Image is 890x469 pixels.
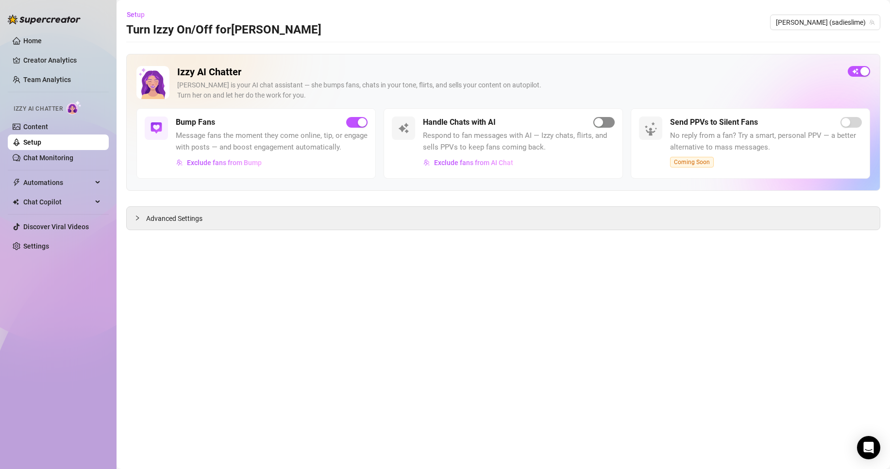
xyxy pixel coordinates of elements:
img: svg%3e [398,122,409,134]
img: svg%3e [423,159,430,166]
button: Exclude fans from Bump [176,155,262,170]
div: Open Intercom Messenger [857,436,880,459]
h5: Handle Chats with AI [423,117,496,128]
span: thunderbolt [13,179,20,186]
a: Team Analytics [23,76,71,84]
button: Exclude fans from AI Chat [423,155,514,170]
span: Coming Soon [670,157,714,167]
a: Settings [23,242,49,250]
span: Setup [127,11,145,18]
a: Setup [23,138,41,146]
img: Chat Copilot [13,199,19,205]
span: Chat Copilot [23,194,92,210]
span: Respond to fan messages with AI — Izzy chats, flirts, and sells PPVs to keep fans coming back. [423,130,615,153]
img: svg%3e [151,122,162,134]
h2: Izzy AI Chatter [177,66,840,78]
img: AI Chatter [67,100,82,115]
span: No reply from a fan? Try a smart, personal PPV — a better alternative to mass messages. [670,130,862,153]
span: team [869,19,875,25]
div: [PERSON_NAME] is your AI chat assistant — she bumps fans, chats in your tone, flirts, and sells y... [177,80,840,100]
button: Setup [126,7,152,22]
div: collapsed [134,213,146,223]
a: Creator Analytics [23,52,101,68]
a: Home [23,37,42,45]
img: logo-BBDzfeDw.svg [8,15,81,24]
a: Content [23,123,48,131]
span: Message fans the moment they come online, tip, or engage with posts — and boost engagement automa... [176,130,368,153]
img: Izzy AI Chatter [136,66,169,99]
span: Exclude fans from AI Chat [434,159,513,167]
span: Advanced Settings [146,213,202,224]
h5: Send PPVs to Silent Fans [670,117,758,128]
h5: Bump Fans [176,117,215,128]
a: Chat Monitoring [23,154,73,162]
span: Sadie (sadieslime) [776,15,874,30]
span: collapsed [134,215,140,221]
a: Discover Viral Videos [23,223,89,231]
h3: Turn Izzy On/Off for [PERSON_NAME] [126,22,321,38]
img: svg%3e [176,159,183,166]
span: Izzy AI Chatter [14,104,63,114]
span: Exclude fans from Bump [187,159,262,167]
img: silent-fans-ppv-o-N6Mmdf.svg [644,122,660,137]
span: Automations [23,175,92,190]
